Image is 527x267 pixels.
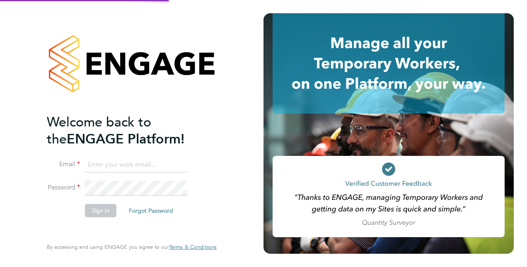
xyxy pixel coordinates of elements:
[169,244,217,250] a: Terms & Conditions
[47,243,217,250] span: By accessing and using ENGAGE you agree to our
[85,158,187,172] input: Enter your work email...
[47,114,208,148] h2: ENGAGE Platform!
[169,243,217,250] span: Terms & Conditions
[85,204,116,217] button: Sign In
[47,160,80,169] label: Email
[47,183,80,192] label: Password
[122,204,180,217] button: Forgot Password
[47,114,151,147] span: Welcome back to the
